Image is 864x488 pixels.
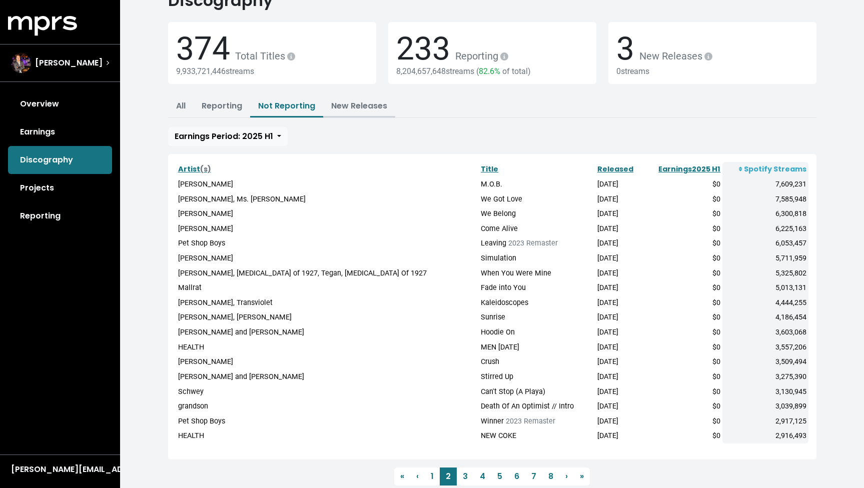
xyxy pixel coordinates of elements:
[595,384,643,399] td: [DATE]
[258,100,315,111] a: Not Reporting
[595,325,643,340] td: [DATE]
[595,206,643,221] td: [DATE]
[479,399,595,414] td: Death Of An Optimist // Intro
[595,295,643,310] td: [DATE]
[479,251,595,266] td: Simulation
[645,297,720,308] div: $0
[595,266,643,281] td: [DATE]
[176,310,479,325] td: [PERSON_NAME], [PERSON_NAME]
[400,470,404,482] span: «
[176,369,479,384] td: [PERSON_NAME] and [PERSON_NAME]
[722,354,808,369] td: 3,509,494
[8,118,112,146] a: Earnings
[425,467,440,485] a: 1
[440,467,457,485] a: 2
[457,467,474,485] a: 3
[645,386,720,397] div: $0
[176,399,479,414] td: grandson
[595,340,643,355] td: [DATE]
[595,399,643,414] td: [DATE]
[491,467,508,485] a: 5
[722,384,808,399] td: 3,130,945
[508,467,525,485] a: 6
[722,251,808,266] td: 5,711,959
[479,221,595,236] td: Come Alive
[565,470,568,482] span: ›
[595,354,643,369] td: [DATE]
[722,280,808,295] td: 5,013,131
[645,253,720,264] div: $0
[595,221,643,236] td: [DATE]
[645,416,720,427] div: $0
[722,369,808,384] td: 3,275,390
[645,342,720,353] div: $0
[479,340,595,355] td: MEN [DATE]
[176,221,479,236] td: [PERSON_NAME]
[645,282,720,293] div: $0
[479,236,595,251] td: Leaving
[645,238,720,249] div: $0
[479,369,595,384] td: Stirred Up
[202,100,242,111] a: Reporting
[722,325,808,340] td: 3,603,068
[722,310,808,325] td: 4,186,454
[645,401,720,412] div: $0
[506,417,555,425] span: 2023 Remaster
[595,192,643,207] td: [DATE]
[634,50,714,62] span: New Releases
[168,127,288,146] button: Earnings Period: 2025 H1
[525,467,542,485] a: 7
[479,414,595,429] td: Winner
[645,327,720,338] div: $0
[176,177,479,192] td: [PERSON_NAME]
[595,414,643,429] td: [DATE]
[481,164,498,174] a: Title
[176,354,479,369] td: [PERSON_NAME]
[176,66,368,76] div: 9,933,721,446 streams
[176,30,230,67] span: 374
[416,470,419,482] span: ‹
[176,206,479,221] td: [PERSON_NAME]
[595,251,643,266] td: [DATE]
[645,194,720,205] div: $0
[8,19,77,31] a: mprs logo
[8,202,112,230] a: Reporting
[479,266,595,281] td: When You Were Mine
[645,268,720,279] div: $0
[176,251,479,266] td: [PERSON_NAME]
[479,177,595,192] td: M.O.B.
[8,174,112,202] a: Projects
[479,310,595,325] td: Sunrise
[722,221,808,236] td: 6,225,163
[178,164,211,174] a: Artist(s)
[479,295,595,310] td: Kaleidoscopes
[176,280,479,295] td: Mallrat
[722,295,808,310] td: 4,444,255
[176,100,186,111] a: All
[479,354,595,369] td: Crush
[35,57,103,69] span: [PERSON_NAME]
[722,177,808,192] td: 7,609,231
[176,384,479,399] td: Schwey
[176,236,479,251] td: Pet Shop Boys
[8,463,112,476] button: [PERSON_NAME][EMAIL_ADDRESS][DOMAIN_NAME]
[722,414,808,429] td: 2,917,125
[645,208,720,219] div: $0
[176,428,479,443] td: HEALTH
[645,312,720,323] div: $0
[176,340,479,355] td: HEALTH
[11,53,31,73] img: The selected account / producer
[595,428,643,443] td: [DATE]
[508,239,558,247] span: 2023 Remaster
[542,467,559,485] a: 8
[176,192,479,207] td: [PERSON_NAME], Ms. [PERSON_NAME]
[479,428,595,443] td: NEW COKE
[474,467,491,485] a: 4
[479,280,595,295] td: Fade into You
[722,162,808,177] th: Spotify Streams
[616,30,634,67] span: 3
[645,179,720,190] div: $0
[595,177,643,192] td: [DATE]
[722,236,808,251] td: 6,053,457
[200,164,211,174] span: (s)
